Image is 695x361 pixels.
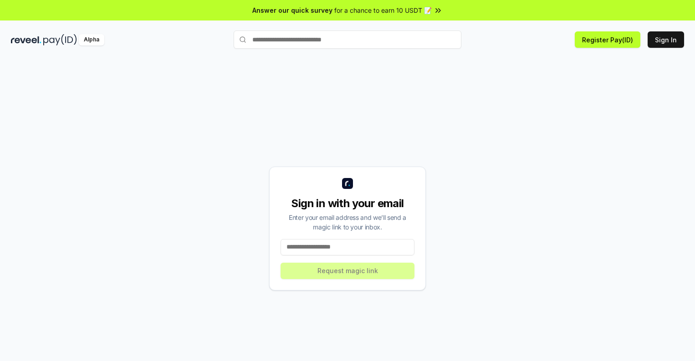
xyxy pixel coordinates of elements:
div: Sign in with your email [281,196,414,211]
div: Enter your email address and we’ll send a magic link to your inbox. [281,213,414,232]
div: Alpha [79,34,104,46]
button: Sign In [648,31,684,48]
img: logo_small [342,178,353,189]
span: for a chance to earn 10 USDT 📝 [334,5,432,15]
img: pay_id [43,34,77,46]
button: Register Pay(ID) [575,31,640,48]
span: Answer our quick survey [252,5,332,15]
img: reveel_dark [11,34,41,46]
